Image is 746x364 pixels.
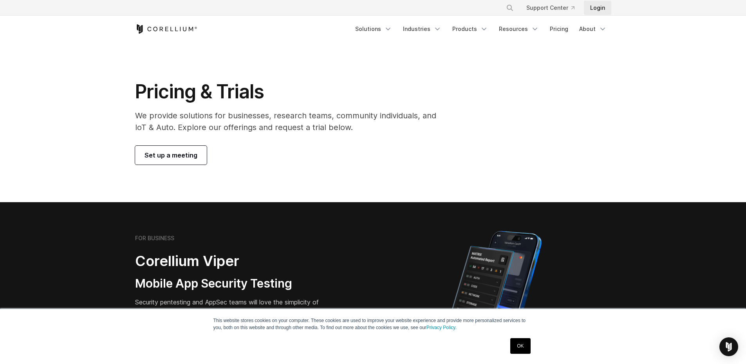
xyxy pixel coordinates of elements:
[503,1,517,15] button: Search
[135,146,207,165] a: Set up a meeting
[145,150,197,160] span: Set up a meeting
[135,235,174,242] h6: FOR BUSINESS
[350,22,611,36] div: Navigation Menu
[135,24,197,34] a: Corellium Home
[510,338,530,354] a: OK
[584,1,611,15] a: Login
[426,325,457,330] a: Privacy Policy.
[213,317,533,331] p: This website stores cookies on your computer. These cookies are used to improve your website expe...
[135,252,336,270] h2: Corellium Viper
[545,22,573,36] a: Pricing
[135,80,447,103] h1: Pricing & Trials
[135,110,447,133] p: We provide solutions for businesses, research teams, community individuals, and IoT & Auto. Explo...
[520,1,581,15] a: Support Center
[135,297,336,326] p: Security pentesting and AppSec teams will love the simplicity of automated report generation comb...
[448,22,493,36] a: Products
[719,337,738,356] div: Open Intercom Messenger
[494,22,544,36] a: Resources
[135,276,336,291] h3: Mobile App Security Testing
[574,22,611,36] a: About
[350,22,397,36] a: Solutions
[497,1,611,15] div: Navigation Menu
[398,22,446,36] a: Industries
